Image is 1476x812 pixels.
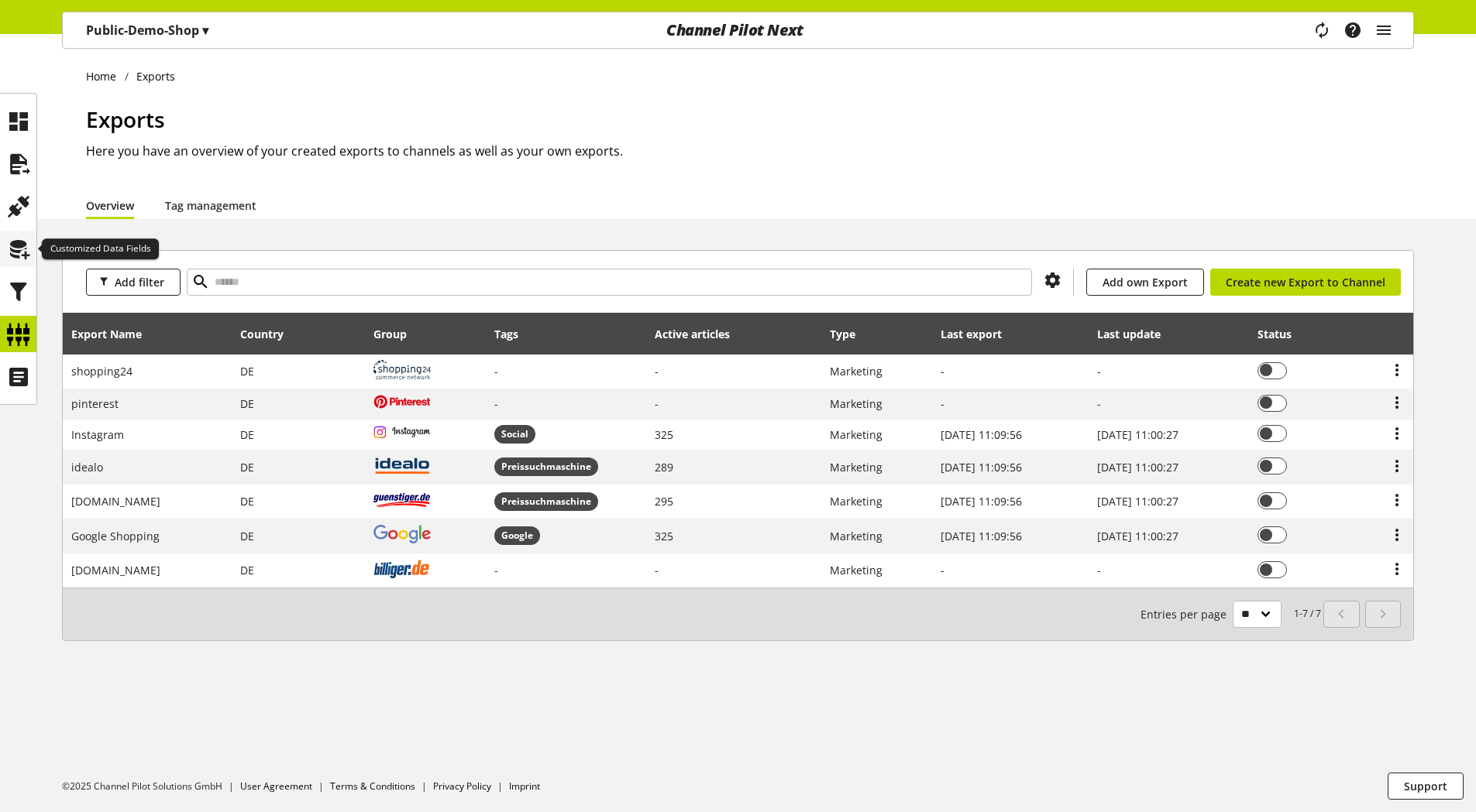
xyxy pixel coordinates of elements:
[115,274,164,290] span: Add filter
[330,779,415,793] a: Terms & Conditions
[1404,778,1447,794] span: Support
[71,364,132,379] span: shopping24
[373,360,431,379] img: shopping24
[655,364,659,379] span: -
[830,364,883,379] span: Marketing
[71,460,103,475] span: idealo
[494,526,540,545] span: Google
[1388,773,1464,800] button: Support
[373,490,431,509] img: guenstiger.de
[1226,274,1385,290] span: Create new Export to Channel
[373,326,422,342] div: Group
[830,396,883,411] span: Marketing
[240,779,312,793] a: User Agreement
[373,456,431,475] img: idealo
[1097,326,1176,342] div: Last update
[830,326,871,342] div: Type
[494,326,518,342] div: Tags
[71,396,119,411] span: pinterest
[941,460,1022,475] span: [DATE] 11:09:56
[494,396,498,411] span: -
[62,779,240,793] li: ©2025 Channel Pilot Solutions GmbH
[941,494,1022,509] span: [DATE] 11:09:56
[240,364,254,379] span: Germany
[71,563,160,577] span: [DOMAIN_NAME]
[71,427,124,442] span: Instagram
[494,563,498,577] span: -
[1258,326,1307,342] div: Status
[86,68,125,84] a: Home
[655,427,673,442] span: 325
[71,326,157,342] div: Export Name
[494,364,498,379] span: -
[830,529,883,543] span: Marketing
[433,779,491,793] a: Privacy Policy
[240,563,254,577] span: Germany
[655,563,659,577] span: -
[501,460,591,474] span: Preissuchmaschine
[373,395,431,409] img: pinterest
[655,460,673,475] span: 289
[501,495,591,509] span: Preissuchmaschine
[373,426,431,439] img: instagram
[86,104,165,134] span: Exports
[86,269,181,296] button: Add filter
[86,197,134,214] a: Overview
[941,529,1022,543] span: [DATE] 11:09:56
[941,326,1017,342] div: Last export
[509,779,540,793] a: Imprint
[830,460,883,475] span: Marketing
[202,22,208,39] span: ▾
[1097,529,1178,543] span: [DATE] 11:00:27
[240,326,299,342] div: Country
[655,326,745,342] div: Active articles
[71,494,160,509] span: [DOMAIN_NAME]
[494,492,598,511] span: Preissuchmaschine
[655,529,673,543] span: 325
[1097,494,1178,509] span: [DATE] 11:00:27
[373,525,431,543] img: google
[655,494,673,509] span: 295
[165,197,256,214] a: Tag management
[240,460,254,475] span: Germany
[240,427,254,442] span: Germany
[1097,427,1178,442] span: [DATE] 11:00:27
[830,563,883,577] span: Marketing
[655,396,659,411] span: -
[501,427,528,441] span: Social
[494,425,535,444] span: Social
[86,142,1414,160] h2: Here you have an overview of your created exports to channels as well as your own exports.
[1141,606,1233,622] span: Entries per page
[941,427,1022,442] span: [DATE] 11:09:56
[240,396,254,411] span: Germany
[86,21,208,39] p: Public-Demo-Shop
[1103,274,1188,290] span: Add own Export
[1097,460,1178,475] span: [DATE] 11:00:27
[1086,269,1204,296] a: Add own Export
[1141,601,1321,628] small: 1-7 / 7
[830,494,883,509] span: Marketing
[501,529,533,543] span: Google
[830,427,883,442] span: Marketing
[42,238,159,260] div: Customized Data Fields
[373,559,431,578] img: billiger.de
[494,457,598,476] span: Preissuchmaschine
[62,12,1414,49] nav: main navigation
[240,529,254,543] span: Germany
[240,494,254,509] span: Germany
[71,529,160,543] span: Google Shopping
[1210,269,1401,296] a: Create new Export to Channel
